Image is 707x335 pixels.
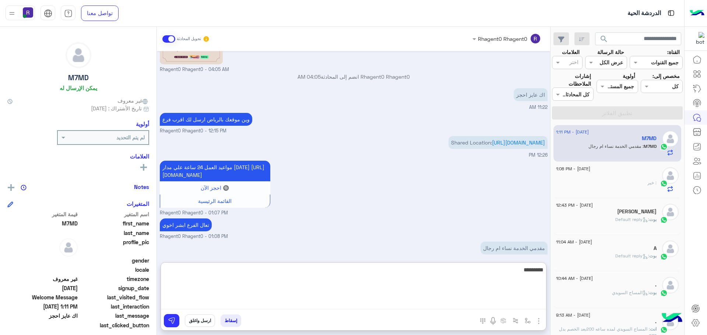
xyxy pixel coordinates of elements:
label: مخصص إلى: [653,72,680,80]
span: قيمة المتغير [7,210,78,218]
img: defaultAdmin.png [662,204,679,220]
span: [DATE] - 10:44 AM [556,275,593,282]
button: create order [497,314,510,327]
img: tab [44,9,52,18]
img: Logo [690,6,704,21]
span: القائمة الرئيسية [198,198,232,204]
span: بوت [649,253,657,259]
a: تواصل معنا [81,6,119,21]
span: مواعيد العمل 24 ساعة علي مدار [DATE] [URL][DOMAIN_NAME] [162,164,264,178]
img: defaultAdmin.png [59,238,78,257]
h6: العلامات [7,153,149,160]
img: defaultAdmin.png [662,240,679,257]
h6: المتغيرات [127,200,149,207]
span: last_message [79,312,150,320]
span: profile_pic [79,238,150,255]
span: 04:05 AM [298,74,321,80]
img: send attachment [534,317,543,325]
span: locale [79,266,150,274]
span: Welcome Message [7,293,78,301]
p: 10/9/2025, 12:15 PM [160,113,252,126]
img: WhatsApp [660,216,668,224]
label: إشارات الملاحظات [552,72,591,88]
button: إسقاط [221,314,241,327]
p: 10/9/2025, 1:08 PM [160,218,212,231]
span: Rhagent0 Rhagent0 - 04:05 AM [160,66,229,73]
h5: . [655,282,657,288]
span: [DATE] - 11:04 AM [556,239,592,245]
h6: Notes [134,183,149,190]
span: خير [647,180,657,185]
span: [DATE] - 1:08 PM [556,165,590,172]
button: search [595,32,613,48]
img: Trigger scenario [513,318,518,324]
small: تحويل المحادثة [177,36,201,42]
h6: أولوية [136,121,149,127]
span: اك عايز احجز [7,312,78,320]
img: add [8,184,14,191]
span: M7MD [7,220,78,227]
span: : Default reply [615,217,649,222]
span: Rhagent0 Rhagent0 - 12:15 PM [160,128,226,135]
p: 10/9/2025, 11:22 AM [514,88,548,101]
p: الدردشة الحية [627,8,661,18]
img: notes [21,185,27,190]
button: Trigger scenario [510,314,522,327]
span: : Default reply [615,253,649,259]
span: Shared Location: [451,139,492,146]
span: 2025-09-10T10:11:56.6410241Z [7,303,78,310]
p: 10/9/2025, 12:26 PM [449,136,548,149]
img: tab [666,8,676,18]
img: defaultAdmin.png [662,131,679,147]
span: انت [650,326,657,332]
p: 10/9/2025, 1:07 PM [160,161,270,181]
img: select flow [525,318,531,324]
span: غير معروف [117,97,149,104]
img: WhatsApp [660,326,668,334]
img: make a call [480,318,486,324]
button: ارسل واغلق [185,314,215,327]
span: Rhagent0 Rhagent0 - 01:07 PM [160,210,228,217]
p: 10/9/2025, 1:11 PM [481,242,548,254]
a: [URL][DOMAIN_NAME] [492,139,545,146]
span: 12:26 PM [529,152,548,158]
h5: A [654,245,657,252]
img: defaultAdmin.png [662,167,679,184]
span: first_name [79,220,150,227]
span: 🔘 احجز الآن [201,185,229,191]
span: تاريخ الأشتراك : [DATE] [91,104,142,112]
span: last_clicked_button [79,321,150,329]
span: بوت [649,290,657,295]
label: العلامات [562,48,580,56]
span: last_visited_flow [79,293,150,301]
img: send message [168,317,175,324]
img: tab [64,9,73,18]
a: tab [61,6,75,21]
span: 11:22 AM [529,104,548,110]
span: اسم المتغير [79,210,150,218]
button: select flow [522,314,534,327]
img: hulul-logo.png [659,306,685,331]
p: Rhagent0 Rhagent0 انضم إلى المحادثة [160,73,548,81]
img: profile [7,9,17,18]
span: [DATE] - 1:11 PM [556,129,589,135]
span: gender [79,257,150,264]
h6: يمكن الإرسال له [60,85,97,91]
span: search [599,35,608,43]
span: غير معروف [7,275,78,283]
span: null [7,266,78,274]
h5: M7MD [68,74,89,82]
span: last_name [79,229,150,237]
img: WhatsApp [660,143,668,150]
h5: Mohammed Asgar [617,209,657,215]
span: null [7,321,78,329]
span: null [7,257,78,264]
img: 322853014244696 [691,32,704,45]
span: Rhagent0 Rhagent0 - 01:08 PM [160,233,228,240]
span: بوت [649,217,657,222]
span: : المساج السويدي [612,290,649,295]
span: M7MD [644,143,657,149]
h5: . [655,318,657,325]
img: WhatsApp [660,289,668,297]
img: defaultAdmin.png [66,43,91,68]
